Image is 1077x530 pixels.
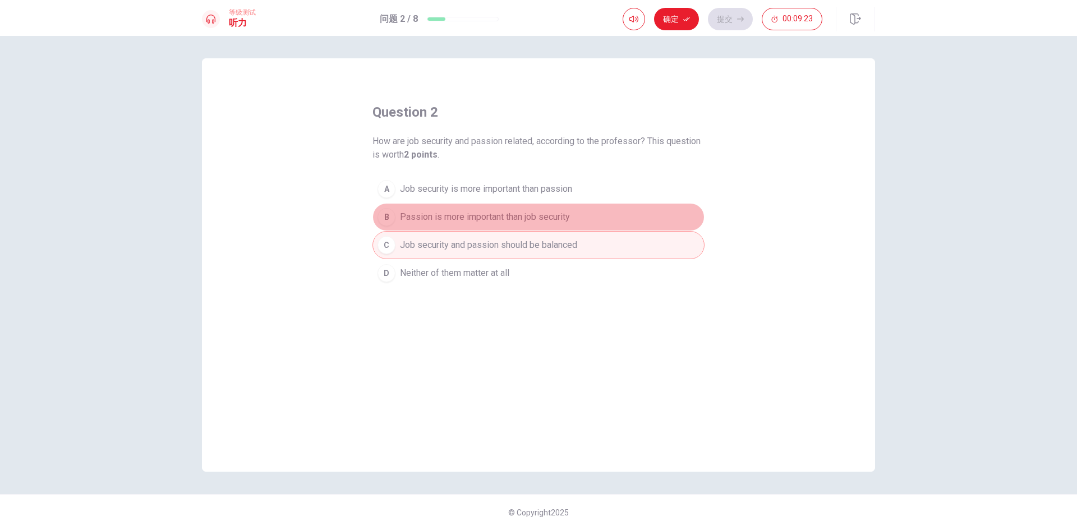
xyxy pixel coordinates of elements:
[378,208,395,226] div: B
[508,508,569,517] span: © Copyright 2025
[372,231,705,259] button: CJob security and passion should be balanced
[404,149,438,160] b: 2 points
[378,264,395,282] div: D
[783,15,813,24] span: 00:09:23
[654,8,699,30] button: 确定
[372,103,438,121] h4: question 2
[378,236,395,254] div: C
[229,16,256,30] h1: 听力
[380,12,418,26] h1: 问题 2 / 8
[372,203,705,231] button: BPassion is more important than job security
[400,182,572,196] span: Job security is more important than passion
[229,8,256,16] span: 等级测试
[372,135,705,162] span: How are job security and passion related, according to the professor? This question is worth .
[378,180,395,198] div: A
[400,266,509,280] span: Neither of them matter at all
[762,8,822,30] button: 00:09:23
[400,238,577,252] span: Job security and passion should be balanced
[372,259,705,287] button: DNeither of them matter at all
[400,210,570,224] span: Passion is more important than job security
[372,175,705,203] button: AJob security is more important than passion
